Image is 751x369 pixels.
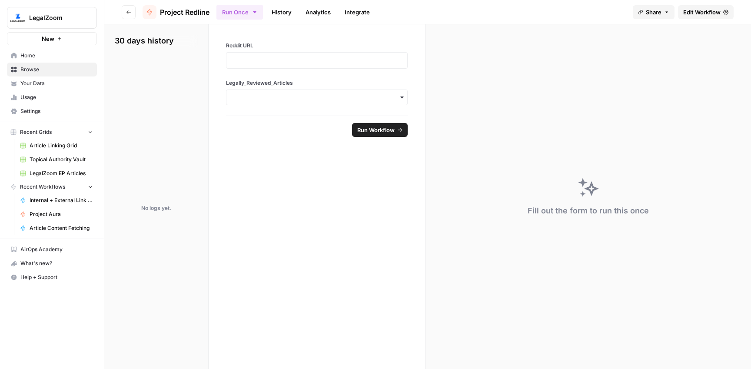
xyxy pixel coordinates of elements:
label: Legally_Reviewed_Articles [226,79,408,87]
a: Analytics [300,5,336,19]
span: Edit Workflow [683,8,721,17]
a: Edit Workflow [678,5,734,19]
span: LegalZoom EP Articles [30,170,93,177]
a: Browse [7,63,97,76]
span: Home [20,52,93,60]
a: LegalZoom EP Articles [16,166,97,180]
a: History [266,5,297,19]
button: Help + Support [7,270,97,284]
span: Usage [20,93,93,101]
a: Integrate [339,5,375,19]
span: Your Data [20,80,93,87]
a: Article Linking Grid [16,139,97,153]
button: Recent Grids [7,126,97,139]
button: New [7,32,97,45]
span: Topical Authority Vault [30,156,93,163]
button: Run Workflow [352,123,408,137]
button: Recent Workflows [7,180,97,193]
button: Workspace: LegalZoom [7,7,97,29]
span: New [42,34,54,43]
a: Topical Authority Vault [16,153,97,166]
button: Run Once [216,5,263,20]
div: Fill out the form to run this once [528,205,649,217]
span: Internal + External Link Addition [30,196,93,204]
span: LegalZoom [29,13,82,22]
a: Article Content Fetching [16,221,97,235]
a: Project Redline [143,5,209,19]
a: Settings [7,104,97,118]
h2: 30 days history [115,35,198,47]
span: Share [646,8,661,17]
a: Project Aura [16,207,97,221]
span: Browse [20,66,93,73]
a: Usage [7,90,97,104]
a: Home [7,49,97,63]
span: Help + Support [20,273,93,281]
div: What's new? [7,257,96,270]
a: Your Data [7,76,97,90]
span: Project Aura [30,210,93,218]
span: Run Workflow [357,126,395,134]
a: Internal + External Link Addition [16,193,97,207]
img: LegalZoom Logo [10,10,26,26]
span: Article Linking Grid [30,142,93,150]
span: AirOps Academy [20,246,93,253]
span: Project Redline [160,7,209,17]
span: Recent Grids [20,128,52,136]
label: Reddit URL [226,42,408,50]
div: No logs yet. [141,204,171,212]
button: Share [633,5,675,19]
button: What's new? [7,256,97,270]
span: Recent Workflows [20,183,65,191]
span: Article Content Fetching [30,224,93,232]
span: Settings [20,107,93,115]
a: AirOps Academy [7,243,97,256]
